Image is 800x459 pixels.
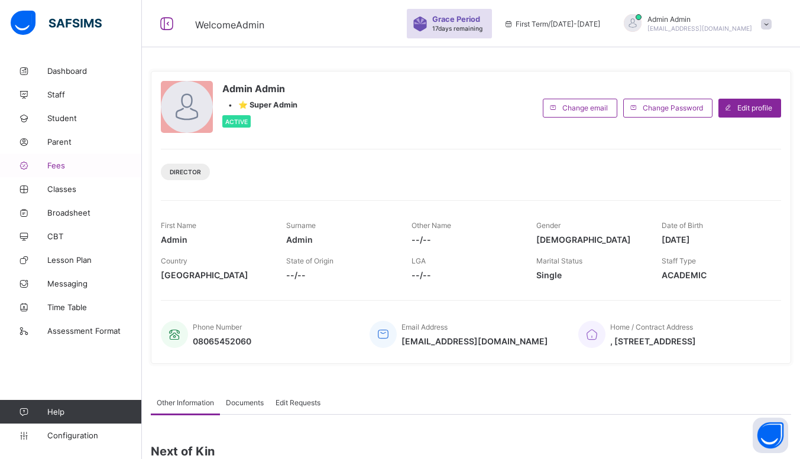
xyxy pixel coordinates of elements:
span: Broadsheet [47,208,142,217]
span: [DEMOGRAPHIC_DATA] [536,235,644,245]
img: sticker-purple.71386a28dfed39d6af7621340158ba97.svg [413,17,427,31]
span: Change Password [643,103,703,112]
span: Documents [226,398,264,407]
span: Classes [47,184,142,194]
span: Lesson Plan [47,255,142,265]
span: Home / Contract Address [610,323,693,331]
span: Staff [47,90,142,99]
span: DIRECTOR [170,168,201,175]
span: Change email [562,103,608,112]
span: Dashboard [47,66,142,76]
span: Next of Kin [151,444,791,458]
span: --/-- [286,270,394,280]
span: Messaging [47,279,142,288]
span: Welcome Admin [195,19,264,31]
span: Help [47,407,141,416]
span: Student [47,113,142,123]
span: 08065452060 [193,336,251,346]
span: Other Information [157,398,214,407]
span: Configuration [47,431,141,440]
span: --/-- [412,235,519,245]
span: Phone Number [193,323,242,331]
span: Admin Admin [222,83,297,95]
span: session/term information [504,19,600,28]
span: Parent [47,137,142,147]
span: LGA [412,256,426,265]
button: Open asap [753,418,788,453]
span: Admin [286,235,394,245]
span: Fees [47,161,142,170]
span: CBT [47,232,142,241]
span: Single [536,270,644,280]
span: [DATE] [662,235,769,245]
span: Surname [286,221,316,230]
span: Date of Birth [662,221,703,230]
span: Admin [161,235,268,245]
span: Time Table [47,302,142,312]
span: , [STREET_ADDRESS] [610,336,696,346]
span: --/-- [412,270,519,280]
span: Edit profile [737,103,772,112]
span: ACADEMIC [662,270,769,280]
span: Marital Status [536,256,582,265]
span: Grace Period [432,15,480,24]
span: ⭐ Super Admin [238,100,297,109]
span: Country [161,256,187,265]
span: Other Name [412,221,451,230]
span: 17 days remaining [432,25,482,32]
img: safsims [11,11,102,35]
span: [EMAIL_ADDRESS][DOMAIN_NAME] [401,336,548,346]
span: Edit Requests [276,398,320,407]
span: State of Origin [286,256,333,265]
span: Active [225,118,248,125]
span: Assessment Format [47,326,142,336]
span: First Name [161,221,196,230]
span: Email Address [401,323,448,331]
div: • [222,100,297,109]
span: [EMAIL_ADDRESS][DOMAIN_NAME] [647,25,752,32]
span: Staff Type [662,256,696,265]
span: [GEOGRAPHIC_DATA] [161,270,268,280]
div: AdminAdmin [612,14,778,34]
span: Gender [536,221,561,230]
span: Admin Admin [647,15,752,24]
